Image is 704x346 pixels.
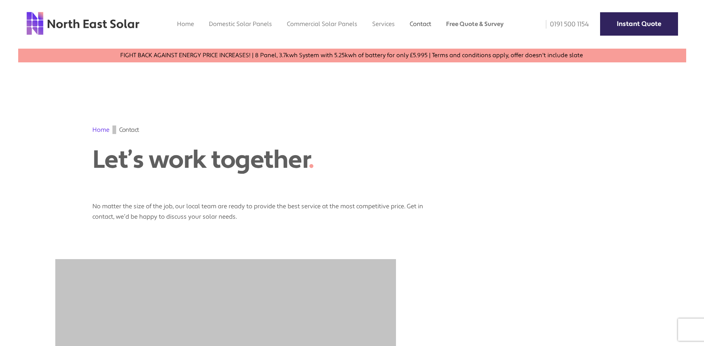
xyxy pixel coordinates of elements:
[446,20,504,28] a: Free Quote & Survey
[177,20,194,28] a: Home
[209,20,272,28] a: Domestic Solar Panels
[92,194,426,222] p: No matter the size of the job, our local team are ready to provide the best service at the most c...
[600,12,678,36] a: Instant Quote
[112,125,116,134] img: gif;base64,R0lGODdhAQABAPAAAMPDwwAAACwAAAAAAQABAAACAkQBADs=
[26,11,140,36] img: north east solar logo
[541,20,589,29] a: 0191 500 1154
[92,126,109,134] a: Home
[119,125,139,134] span: Contact
[410,20,431,28] a: Contact
[287,20,357,28] a: Commercial Solar Panels
[92,145,371,175] h1: Let’s work together
[308,144,314,176] span: .
[372,20,395,28] a: Services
